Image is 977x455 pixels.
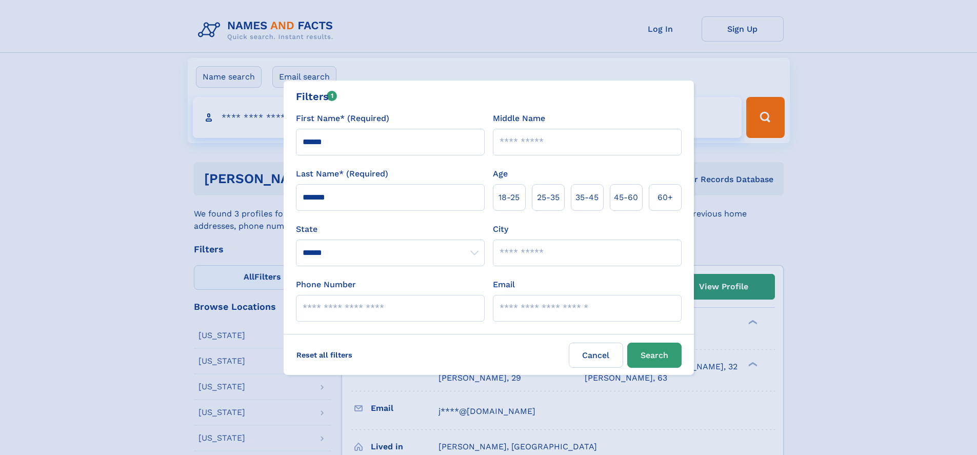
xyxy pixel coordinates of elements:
[296,89,337,104] div: Filters
[493,168,508,180] label: Age
[575,191,599,204] span: 35‑45
[296,279,356,291] label: Phone Number
[296,223,485,235] label: State
[627,343,682,368] button: Search
[296,168,388,180] label: Last Name* (Required)
[493,279,515,291] label: Email
[499,191,520,204] span: 18‑25
[290,343,359,367] label: Reset all filters
[537,191,560,204] span: 25‑35
[614,191,638,204] span: 45‑60
[657,191,673,204] span: 60+
[296,112,389,125] label: First Name* (Required)
[493,223,508,235] label: City
[493,112,545,125] label: Middle Name
[569,343,623,368] label: Cancel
